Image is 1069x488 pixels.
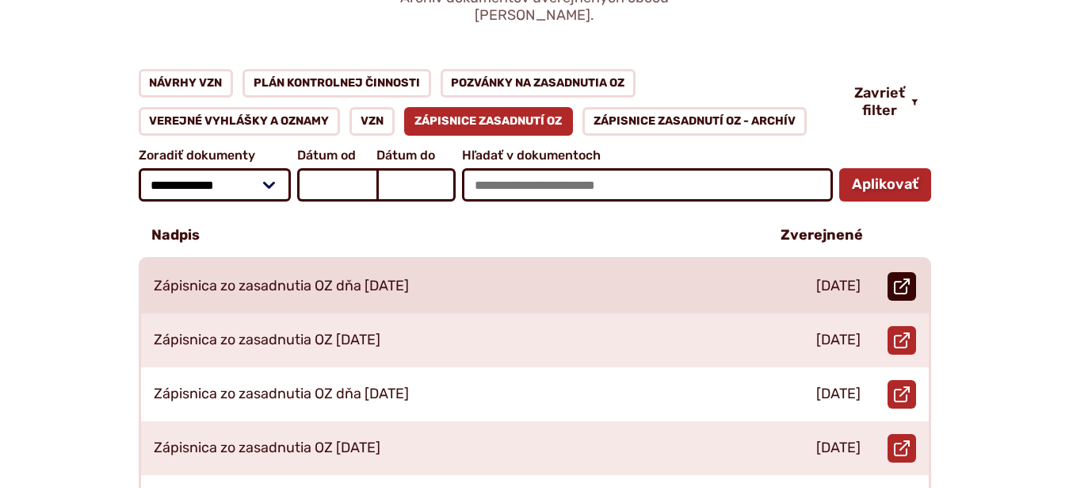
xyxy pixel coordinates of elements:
[854,85,905,119] span: Zavrieť filter
[139,107,341,136] a: Verejné vyhlášky a oznamy
[297,168,376,202] input: Dátum od
[139,148,292,163] span: Zoradiť dokumenty
[404,107,574,136] a: Zápisnice zasadnutí OZ
[441,69,636,98] a: Pozvánky na zasadnutia OZ
[842,85,931,119] button: Zavrieť filter
[462,148,832,163] span: Hľadať v dokumentoch
[151,227,200,244] p: Nadpis
[154,386,409,403] p: Zápisnica zo zasadnutia OZ dňa [DATE]
[154,332,380,349] p: Zápisnica zo zasadnutia OZ [DATE]
[462,168,832,202] input: Hľadať v dokumentoch
[349,107,395,136] a: VZN
[816,332,861,349] p: [DATE]
[839,168,931,202] button: Aplikovať
[242,69,431,98] a: Plán kontrolnej činnosti
[376,168,456,202] input: Dátum do
[376,148,456,163] span: Dátum do
[154,278,409,295] p: Zápisnica zo zasadnutia OZ dňa [DATE]
[816,278,861,295] p: [DATE]
[139,69,234,98] a: Návrhy VZN
[297,148,376,163] span: Dátum od
[781,227,863,244] p: Zverejnené
[139,168,292,202] select: Zoradiť dokumenty
[582,107,807,136] a: Zápisnice zasadnutí OZ - ARCHÍV
[816,386,861,403] p: [DATE]
[154,440,380,457] p: Zápisnica zo zasadnutia OZ [DATE]
[816,440,861,457] p: [DATE]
